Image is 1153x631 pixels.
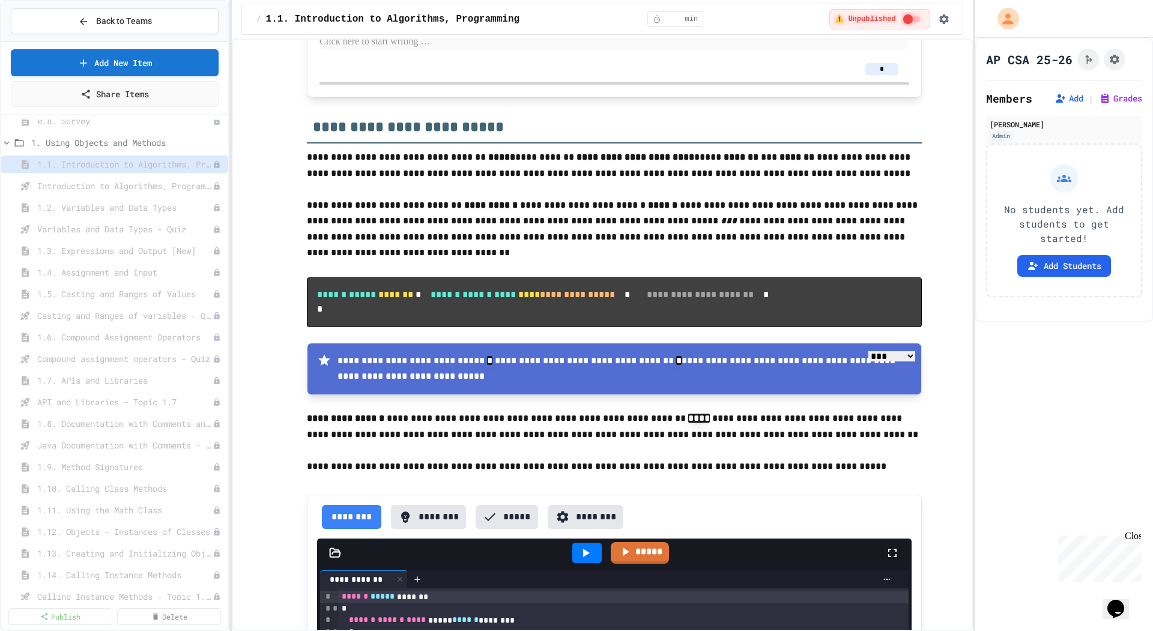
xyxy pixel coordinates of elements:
[835,14,895,24] span: ⚠️ Unpublished
[37,244,213,257] span: 1.3. Expressions and Output [New]
[997,202,1131,246] p: No students yet. Add students to get started!
[213,463,221,471] div: Unpublished
[37,525,213,538] span: 1.12. Objects - Instances of Classes
[1017,255,1111,277] button: Add Students
[37,115,213,127] span: 0.8. Survey
[117,608,221,625] a: Delete
[37,223,213,235] span: Variables and Data Types - Quiz
[213,485,221,493] div: Unpublished
[37,439,213,451] span: Java Documentation with Comments - Topic 1.8
[213,441,221,450] div: Unpublished
[37,266,213,279] span: 1.4. Assignment and Input
[685,14,698,24] span: min
[990,131,1012,141] div: Admin
[213,247,221,255] div: Unpublished
[213,182,221,190] div: Unpublished
[213,549,221,558] div: Unpublished
[213,506,221,515] div: Unpublished
[31,136,223,149] span: 1. Using Objects and Methods
[11,49,219,76] a: Add New Item
[11,81,219,107] a: Share Items
[37,201,213,214] span: 1.2. Variables and Data Types
[213,376,221,385] div: Unpublished
[96,15,152,28] span: Back to Teams
[37,460,213,473] span: 1.9. Method Signatures
[256,14,261,24] span: /
[990,119,1139,130] div: [PERSON_NAME]
[213,290,221,298] div: Unpublished
[5,5,83,76] div: Chat with us now!Close
[213,204,221,212] div: Unpublished
[829,9,930,29] div: ⚠️ Students cannot see this content! Click the toggle to publish it and make it visible to your c...
[213,225,221,234] div: Unpublished
[213,355,221,363] div: Unpublished
[213,312,221,320] div: Unpublished
[37,569,213,581] span: 1.14. Calling Instance Methods
[37,331,213,343] span: 1.6. Compound Assignment Operators
[213,528,221,536] div: Unpublished
[213,420,221,428] div: Unpublished
[37,547,213,560] span: 1.13. Creating and Initializing Objects: Constructors
[213,160,221,169] div: Unpublished
[1099,92,1142,104] button: Grades
[213,333,221,342] div: Unpublished
[1055,92,1083,104] button: Add
[1104,49,1125,70] button: Assignment Settings
[37,417,213,430] span: 1.8. Documentation with Comments and Preconditions
[985,5,1022,32] div: My Account
[37,309,213,322] span: Casting and Ranges of variables - Quiz
[213,593,221,601] div: Unpublished
[37,482,213,495] span: 1.10. Calling Class Methods
[37,396,213,408] span: API and Libraries - Topic 1.7
[37,158,213,171] span: 1.1. Introduction to Algorithms, Programming, and Compilers
[37,374,213,387] span: 1.7. APIs and Libraries
[213,398,221,406] div: Unpublished
[1088,91,1094,106] span: |
[213,268,221,277] div: Unpublished
[1053,531,1141,582] iframe: chat widget
[213,117,221,125] div: Unpublished
[37,288,213,300] span: 1.5. Casting and Ranges of Values
[8,608,112,625] a: Publish
[986,90,1032,107] h2: Members
[1077,49,1099,70] button: Click to see fork details
[37,352,213,365] span: Compound assignment operators - Quiz
[1103,583,1141,619] iframe: chat widget
[37,504,213,516] span: 1.11. Using the Math Class
[986,51,1073,68] h1: AP CSA 25-26
[37,590,213,603] span: Calling Instance Methods - Topic 1.14
[11,8,219,34] button: Back to Teams
[37,180,213,192] span: Introduction to Algorithms, Programming, and Compilers
[213,571,221,579] div: Unpublished
[266,12,607,26] span: 1.1. Introduction to Algorithms, Programming, and Compilers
